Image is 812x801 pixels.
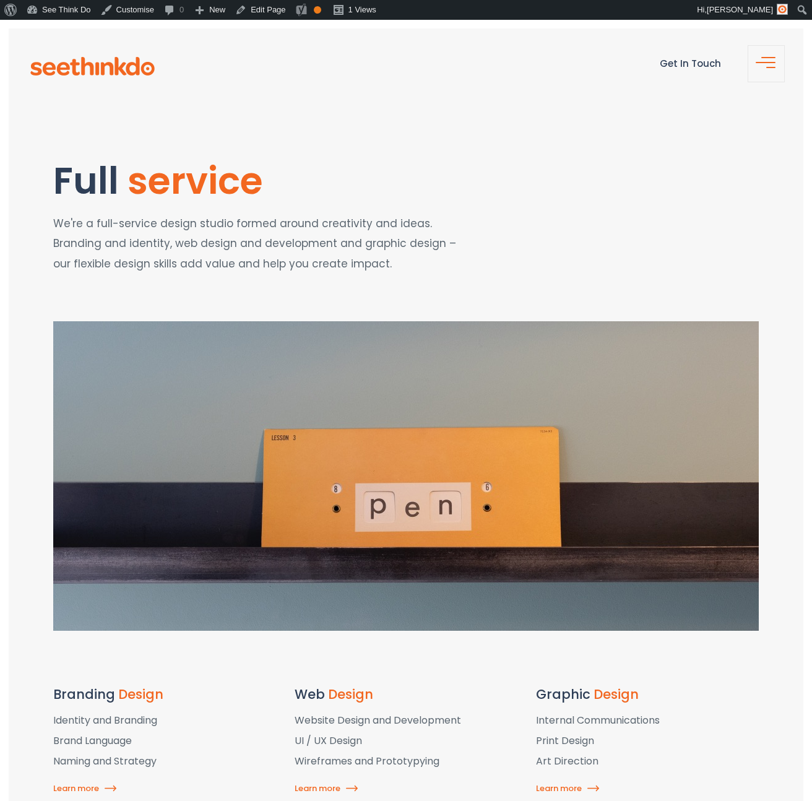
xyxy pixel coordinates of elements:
[536,734,759,748] li: Print Design
[295,782,358,794] a: Learn more
[536,714,759,728] li: Internal Communications
[53,214,457,274] p: We're a full-service design studio formed around creativity and ideas. Branding and identity, web...
[536,687,759,701] h4: Graphic Design
[53,321,759,631] img: pen-shelf.jpg
[53,687,276,701] h4: Branding Design
[295,734,517,748] li: UI / UX Design
[295,755,517,769] li: Wireframes and Prototypying
[328,685,373,703] span: Design
[660,57,721,70] a: Get In Touch
[536,755,759,769] li: Art Direction
[707,5,773,14] span: [PERSON_NAME]
[594,685,639,703] span: Design
[295,687,517,701] h4: Web Design
[30,57,155,76] img: see-think-do-logo.png
[53,160,457,201] h1: Full service
[53,734,276,748] li: Brand Language
[295,685,325,703] span: Web
[295,714,517,728] li: Website Design and Development
[53,685,115,703] span: Branding
[53,714,276,728] li: Identity and Branding
[536,685,590,703] span: Graphic
[53,155,119,207] span: Full
[127,155,263,207] span: service
[314,6,321,14] div: OK
[53,782,116,794] a: Learn more
[118,685,163,703] span: Design
[53,755,276,769] li: Naming and Strategy
[536,782,599,794] a: Learn more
